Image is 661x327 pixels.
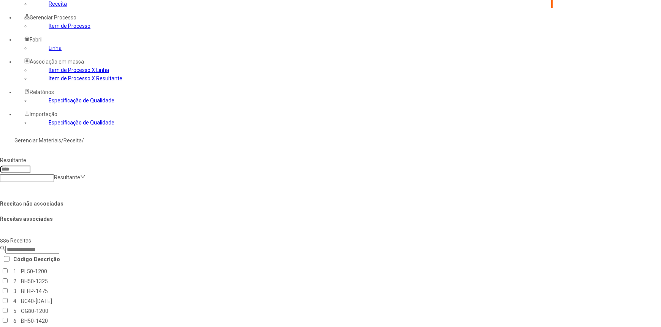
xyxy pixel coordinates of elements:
[13,297,20,306] td: 4
[82,137,84,144] nz-breadcrumb-separator: /
[33,254,60,265] th: Descrição
[13,267,20,276] td: 1
[13,306,20,316] td: 5
[21,277,52,286] td: BH50-1325
[49,120,114,126] a: Especificação de Qualidade
[49,67,109,73] a: Item de Processo X Linha
[21,287,52,296] td: BLHP-1475
[21,267,52,276] td: PL50-1200
[13,254,33,265] th: Código
[61,137,63,144] nz-breadcrumb-separator: /
[21,297,52,306] td: BC40-[DATE]
[21,306,52,316] td: OG80-1200
[49,75,122,81] a: Item de Processo X Resultante
[30,89,54,95] span: Relatórios
[30,37,43,43] span: Fabril
[54,174,80,180] nz-select-placeholder: Resultante
[49,23,90,29] a: Item de Processo
[49,45,62,51] a: Linha
[13,316,20,325] td: 6
[14,137,61,144] a: Gerenciar Materiais
[30,111,57,117] span: Importação
[13,277,20,286] td: 2
[30,59,84,65] span: Associação em massa
[63,137,82,144] a: Receita
[49,1,67,7] a: Receita
[49,97,114,104] a: Especificação de Qualidade
[13,287,20,296] td: 3
[21,316,52,325] td: BH50-1420
[30,14,76,21] span: Gerenciar Processo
